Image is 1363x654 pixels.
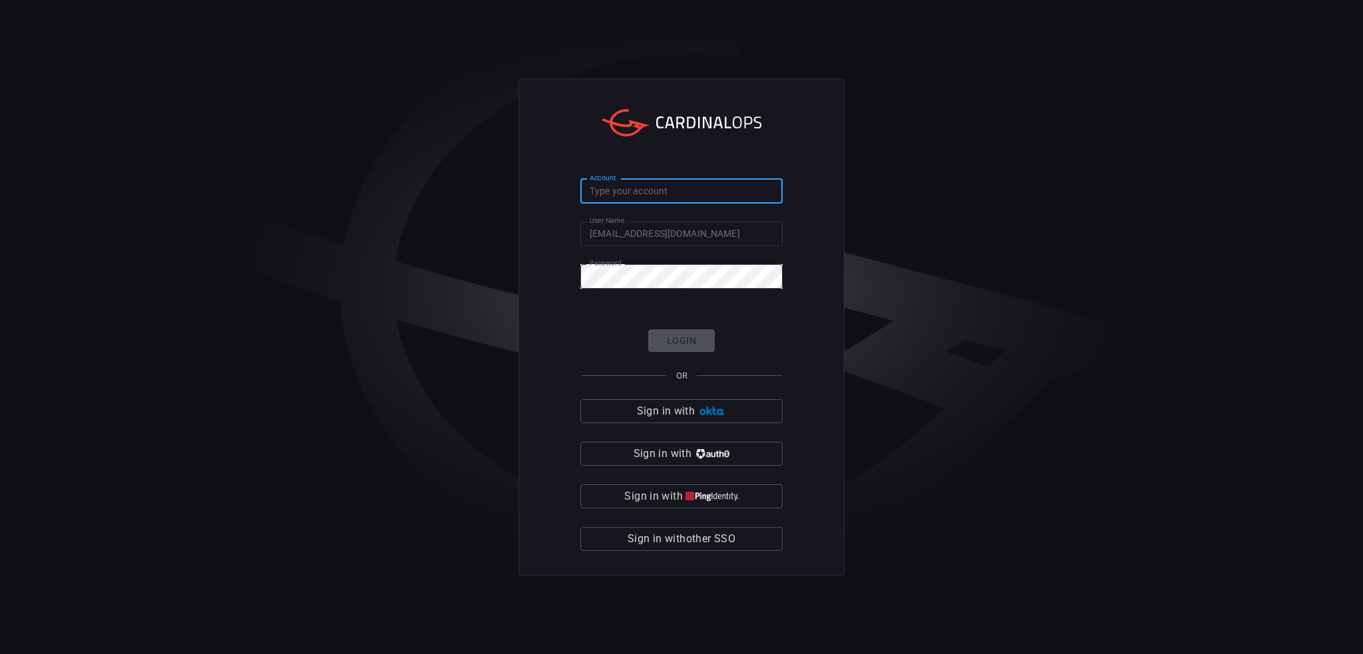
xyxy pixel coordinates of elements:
[685,492,739,502] img: quu4iresuhQAAAABJRU5ErkJggg==
[624,487,682,506] span: Sign in with
[676,371,687,381] span: OR
[697,407,726,416] img: Ad5vKXme8s1CQAAAABJRU5ErkJggg==
[580,442,783,466] button: Sign in with
[580,527,783,551] button: Sign in withother SSO
[590,173,616,183] label: Account
[580,179,783,204] input: Type your account
[590,258,622,268] label: Password
[580,399,783,423] button: Sign in with
[694,449,729,459] img: vP8Hhh4KuCH8AavWKdZY7RZgAAAAASUVORK5CYII=
[580,222,783,246] input: Type your user name
[628,530,735,548] span: Sign in with other SSO
[637,402,695,420] span: Sign in with
[580,484,783,508] button: Sign in with
[590,216,624,226] label: User Name
[634,444,691,463] span: Sign in with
